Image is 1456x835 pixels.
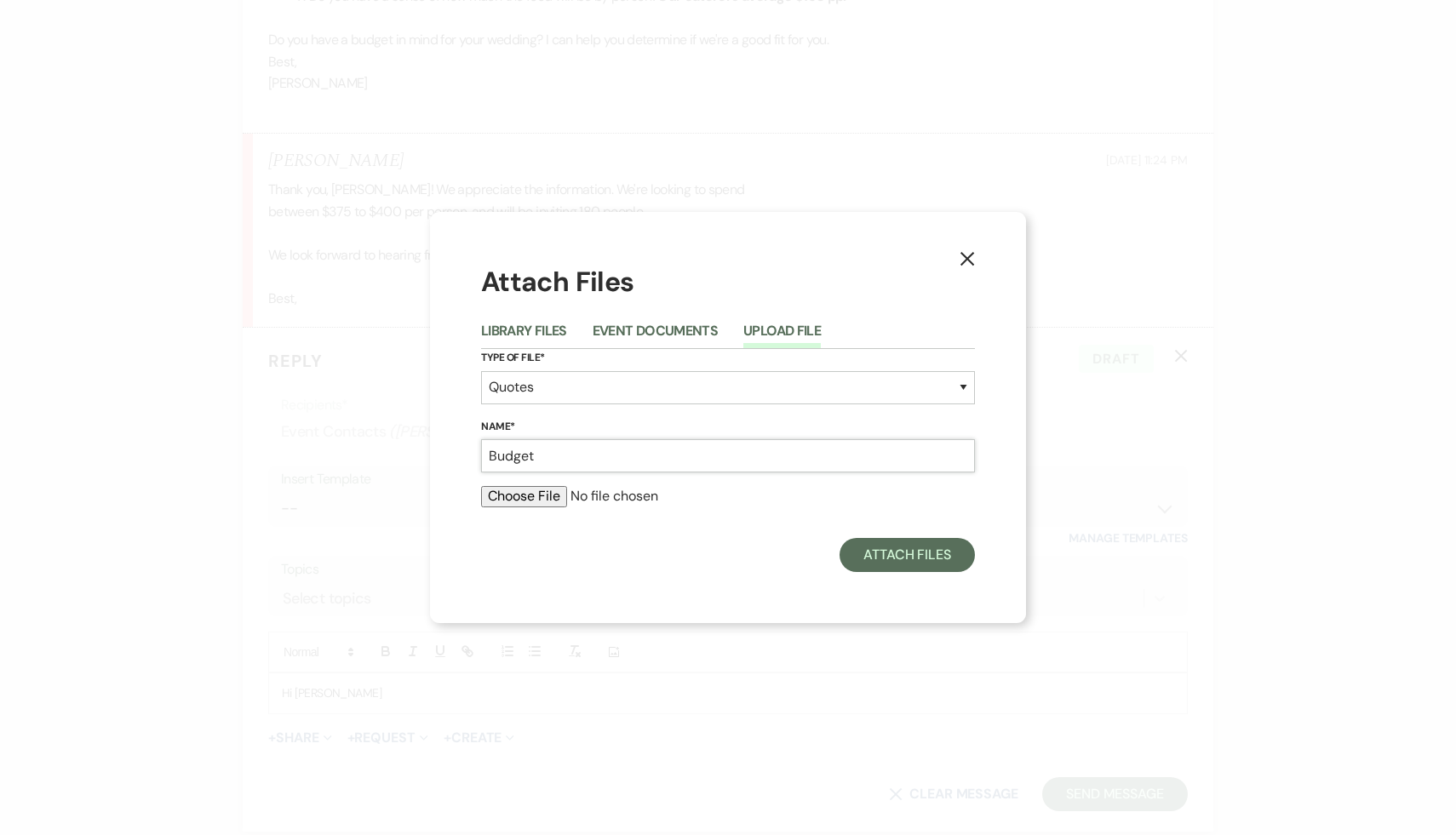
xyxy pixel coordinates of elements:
h1: Attach Files [481,263,975,301]
button: Attach Files [840,538,975,572]
button: Library Files [481,324,567,348]
button: Upload File [743,324,821,348]
label: Type of File* [481,349,975,368]
button: Event Documents [593,324,718,348]
label: Name* [481,418,975,437]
